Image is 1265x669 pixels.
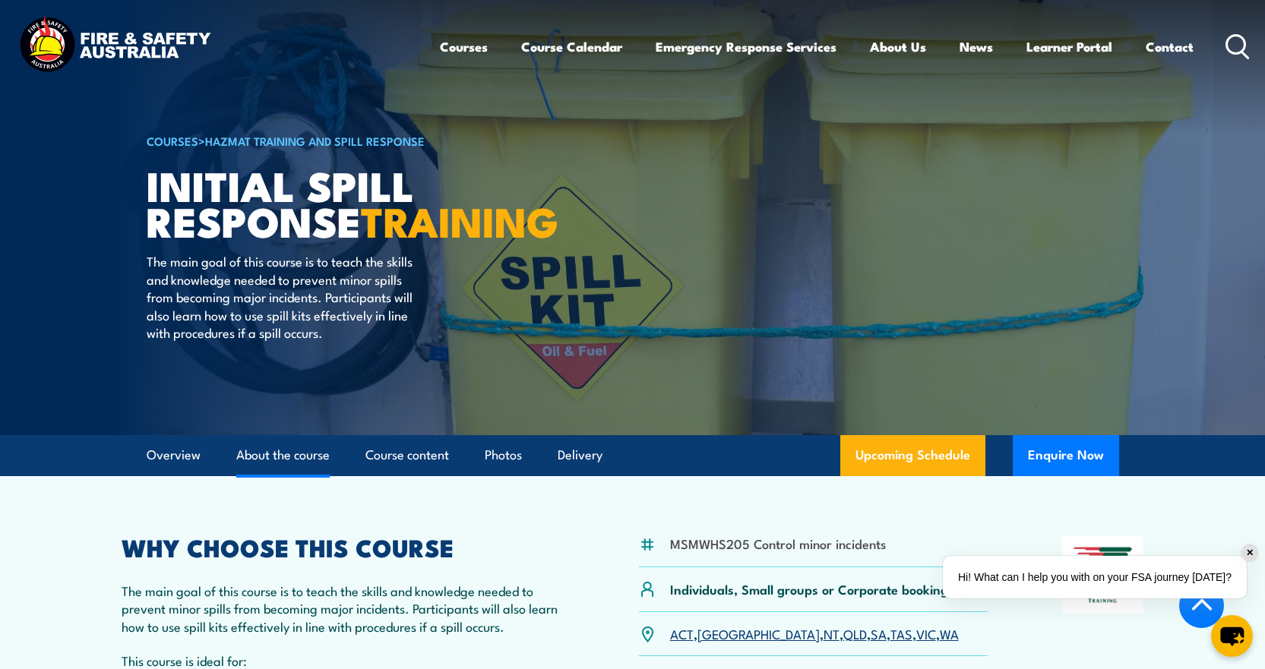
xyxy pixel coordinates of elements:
a: About the course [236,435,330,475]
button: chat-button [1211,615,1253,657]
a: VIC [916,624,936,642]
a: TAS [890,624,912,642]
p: The main goal of this course is to teach the skills and knowledge needed to prevent minor spills ... [122,582,565,635]
button: Enquire Now [1013,435,1119,476]
a: NT [824,624,840,642]
h6: > [147,131,522,150]
a: Contact [1146,27,1194,67]
a: Emergency Response Services [656,27,836,67]
img: Nationally Recognised Training logo. [1062,536,1144,614]
p: , , , , , , , [670,625,959,642]
a: Courses [440,27,488,67]
a: QLD [843,624,867,642]
a: SA [871,624,887,642]
div: ✕ [1241,544,1258,561]
a: HAZMAT Training and Spill Response [205,132,425,149]
a: Overview [147,435,201,475]
a: News [960,27,993,67]
a: Course Calendar [521,27,622,67]
a: COURSES [147,132,198,149]
a: Learner Portal [1026,27,1112,67]
h2: WHY CHOOSE THIS COURSE [122,536,565,557]
a: About Us [870,27,926,67]
li: MSMWHS205 Control minor incidents [670,535,886,552]
a: WA [940,624,959,642]
a: Photos [485,435,522,475]
a: ACT [670,624,694,642]
a: [GEOGRAPHIC_DATA] [697,624,820,642]
a: Upcoming Schedule [840,435,985,476]
p: Individuals, Small groups or Corporate bookings [670,580,954,598]
strong: TRAINING [361,188,558,251]
a: Course content [365,435,449,475]
h1: Initial Spill Response [147,167,522,238]
p: This course is ideal for: [122,652,565,669]
div: Hi! What can I help you with on your FSA journey [DATE]? [943,556,1247,598]
a: Delivery [558,435,602,475]
p: The main goal of this course is to teach the skills and knowledge needed to prevent minor spills ... [147,252,424,341]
